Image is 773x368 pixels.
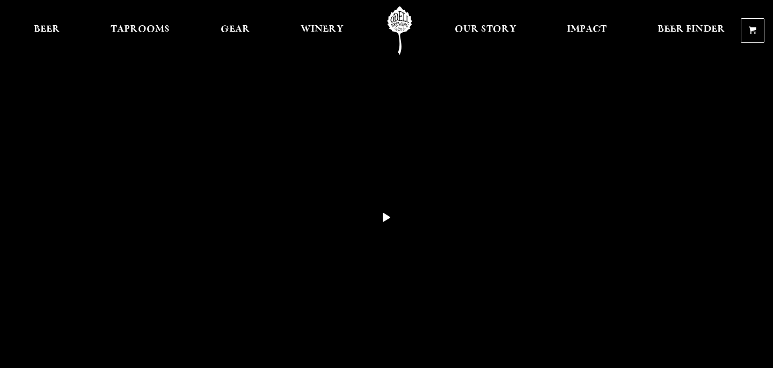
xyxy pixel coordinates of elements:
a: Taprooms [104,6,177,55]
span: Our Story [455,25,516,34]
span: Winery [301,25,344,34]
a: Gear [214,6,257,55]
a: Beer Finder [651,6,732,55]
span: Impact [567,25,607,34]
a: Impact [560,6,614,55]
span: Taprooms [111,25,170,34]
a: Winery [294,6,351,55]
a: Beer [27,6,67,55]
span: Gear [221,25,250,34]
span: Beer [34,25,60,34]
a: Odell Home [380,6,420,55]
a: Our Story [448,6,523,55]
span: Beer Finder [658,25,725,34]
